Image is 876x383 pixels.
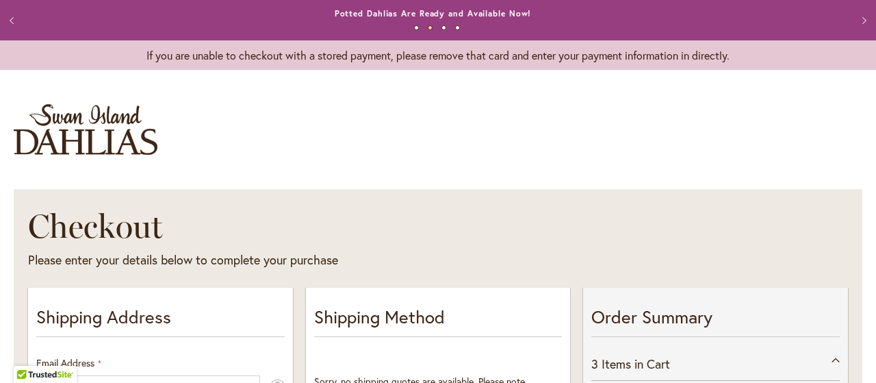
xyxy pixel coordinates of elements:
[314,304,563,337] p: Shipping Method
[36,356,94,369] span: Email Address
[591,304,840,337] p: Order Summary
[849,7,876,34] button: Next
[428,25,433,30] button: 2 of 4
[36,304,285,337] p: Shipping Address
[335,8,532,18] a: Potted Dahlias Are Ready and Available Now!
[14,104,157,155] a: store logo
[414,25,419,30] button: 1 of 4
[455,25,460,30] button: 4 of 4
[602,356,670,372] span: Items in Cart
[10,334,49,373] iframe: Launch Accessibility Center
[28,251,610,269] div: Please enter your details below to complete your purchase
[591,356,598,372] span: 3
[28,206,610,247] h1: Checkout
[441,25,446,30] button: 3 of 4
